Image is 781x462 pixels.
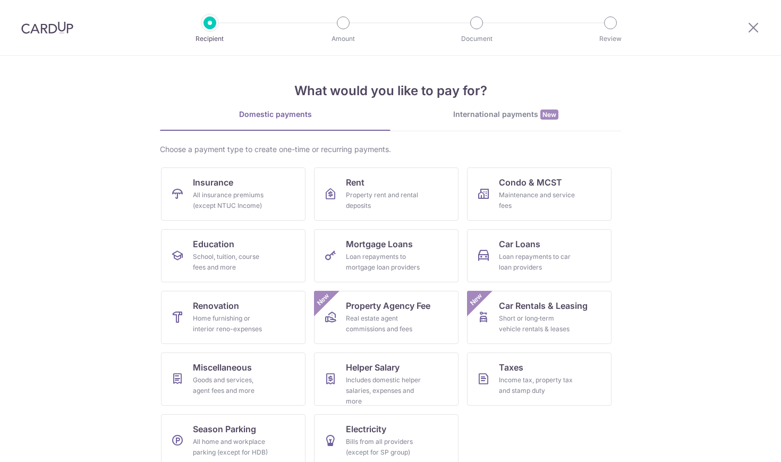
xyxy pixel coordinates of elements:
[160,144,621,155] div: Choose a payment type to create one-time or recurring payments.
[193,238,234,250] span: Education
[540,110,558,120] span: New
[499,313,575,334] div: Short or long‑term vehicle rentals & leases
[499,251,575,273] div: Loan repayments to car loan providers
[304,33,383,44] p: Amount
[193,361,252,374] span: Miscellaneous
[193,375,269,396] div: Goods and services, agent fees and more
[314,229,459,282] a: Mortgage LoansLoan repayments to mortgage loan providers
[467,167,612,221] a: Condo & MCSTMaintenance and service fees
[467,291,612,344] a: Car Rentals & LeasingShort or long‑term vehicle rentals & leasesNew
[160,81,621,100] h4: What would you like to pay for?
[193,313,269,334] div: Home furnishing or interior reno-expenses
[499,361,523,374] span: Taxes
[193,190,269,211] div: All insurance premiums (except NTUC Income)
[161,291,305,344] a: RenovationHome furnishing or interior reno-expenses
[346,375,422,407] div: Includes domestic helper salaries, expenses and more
[161,229,305,282] a: EducationSchool, tuition, course fees and more
[193,176,233,189] span: Insurance
[346,176,364,189] span: Rent
[499,176,562,189] span: Condo & MCST
[346,238,413,250] span: Mortgage Loans
[346,299,430,312] span: Property Agency Fee
[346,436,422,458] div: Bills from all providers (except for SP group)
[499,299,588,312] span: Car Rentals & Leasing
[346,361,400,374] span: Helper Salary
[171,33,249,44] p: Recipient
[161,352,305,406] a: MiscellaneousGoods and services, agent fees and more
[21,21,73,34] img: CardUp
[160,109,390,120] div: Domestic payments
[390,109,621,120] div: International payments
[467,229,612,282] a: Car LoansLoan repayments to car loan providers
[314,167,459,221] a: RentProperty rent and rental deposits
[437,33,516,44] p: Document
[499,375,575,396] div: Income tax, property tax and stamp duty
[467,352,612,406] a: TaxesIncome tax, property tax and stamp duty
[314,291,459,344] a: Property Agency FeeReal estate agent commissions and feesNew
[193,436,269,458] div: All home and workplace parking (except for HDB)
[346,251,422,273] div: Loan repayments to mortgage loan providers
[499,238,540,250] span: Car Loans
[193,299,239,312] span: Renovation
[571,33,650,44] p: Review
[499,190,575,211] div: Maintenance and service fees
[314,352,459,406] a: Helper SalaryIncludes domestic helper salaries, expenses and more
[193,423,256,435] span: Season Parking
[315,291,332,308] span: New
[193,251,269,273] div: School, tuition, course fees and more
[161,167,305,221] a: InsuranceAll insurance premiums (except NTUC Income)
[346,313,422,334] div: Real estate agent commissions and fees
[346,190,422,211] div: Property rent and rental deposits
[346,423,386,435] span: Electricity
[468,291,485,308] span: New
